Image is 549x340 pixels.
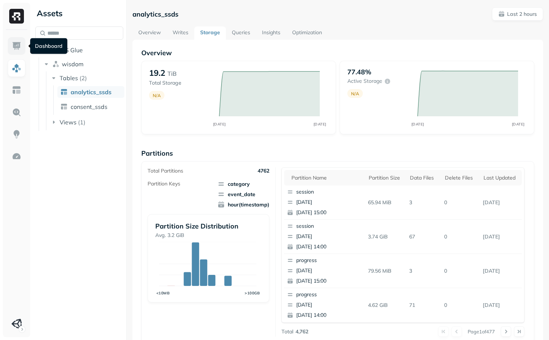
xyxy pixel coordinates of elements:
p: 3.74 GiB [365,230,406,243]
a: analytics_ssds [57,86,124,98]
tspan: [DATE] [511,122,524,127]
img: Dashboard [12,41,21,51]
span: event_date [217,191,269,198]
button: progress[DATE][DATE] 15:00 [284,254,371,288]
p: progress [296,291,368,298]
p: 3 [406,196,441,209]
a: Optimization [286,26,328,40]
p: 67 [406,230,441,243]
p: [DATE] 15:00 [296,277,368,285]
p: Partitions [141,149,534,157]
div: Delete Files [445,174,476,181]
p: [DATE] 14:00 [296,243,368,251]
div: Last updated [484,174,518,181]
button: AWS Glue [35,44,123,56]
button: Tables(2) [50,72,124,84]
tspan: [DATE] [213,122,226,127]
p: 19.2 [149,68,165,78]
div: Partition size [369,174,403,181]
span: AWS Glue [54,46,83,54]
div: Data Files [410,174,438,181]
tspan: [DATE] [411,122,424,127]
p: 4.62 GiB [365,299,406,312]
img: Asset Explorer [12,85,21,95]
img: Unity [11,319,22,329]
span: Views [60,118,77,126]
p: Partition Keys [148,180,180,187]
img: Query Explorer [12,107,21,117]
p: Partition Size Distribution [155,222,261,230]
p: analytics_ssds [132,10,178,18]
p: N/A [351,91,359,96]
p: Page 1 of 477 [468,328,495,335]
img: table [60,103,68,110]
p: session [296,188,368,196]
a: Insights [256,26,286,40]
p: Aug 27, 2025 [480,196,522,209]
a: Writes [167,26,194,40]
tspan: [DATE] [313,122,326,127]
p: ( 1 ) [78,118,85,126]
p: Total [281,328,293,335]
img: namespace [52,60,60,68]
img: Optimization [12,152,21,161]
a: Queries [226,26,256,40]
p: [DATE] [296,233,368,240]
div: Partition name [291,174,361,181]
p: [DATE] [296,199,368,206]
p: 77.48% [347,68,371,76]
p: 65.94 MiB [365,196,406,209]
p: Active storage [347,78,382,85]
tspan: >100GB [245,291,260,295]
img: Assets [12,63,21,73]
p: 0 [441,230,480,243]
p: Total Storage [149,79,212,86]
p: Aug 27, 2025 [480,265,522,277]
button: wisdom [43,58,124,70]
span: hour(timestamp) [217,201,269,208]
p: 0 [441,299,480,312]
span: consent_ssds [71,103,107,110]
img: Insights [12,130,21,139]
p: 71 [406,299,441,312]
tspan: <10MB [156,291,170,295]
img: Ryft [9,9,24,24]
p: Aug 27, 2025 [480,230,522,243]
span: Tables [60,74,78,82]
p: 0 [441,265,480,277]
div: Assets [35,7,123,19]
button: progress[DATE][DATE] 14:00 [284,288,371,322]
p: ( 2 ) [79,74,87,82]
p: [DATE] 15:00 [296,209,368,216]
span: wisdom [62,60,84,68]
p: N/A [153,93,161,98]
p: session [296,223,368,230]
p: Last 2 hours [507,11,537,18]
button: Views(1) [50,116,124,128]
p: 4,762 [295,328,308,335]
p: [DATE] [296,267,368,275]
p: Total Partitions [148,167,183,174]
img: table [60,88,68,96]
span: analytics_ssds [71,88,111,96]
p: 0 [441,196,480,209]
p: [DATE] 14:00 [296,312,368,319]
a: consent_ssds [57,101,124,113]
button: Last 2 hours [492,7,543,21]
p: Aug 27, 2025 [480,299,522,312]
div: Dashboard [30,38,67,54]
span: category [217,180,269,188]
p: 79.56 MiB [365,265,406,277]
button: session[DATE][DATE] 14:00 [284,220,371,254]
button: session[DATE][DATE] 15:00 [284,185,371,219]
p: progress [296,257,368,264]
p: TiB [167,69,177,78]
p: Avg. 3.2 GiB [155,232,261,239]
a: Storage [194,26,226,40]
a: Overview [132,26,167,40]
p: 3 [406,265,441,277]
p: Overview [141,49,534,57]
p: 4762 [258,167,269,174]
p: [DATE] [296,301,368,309]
